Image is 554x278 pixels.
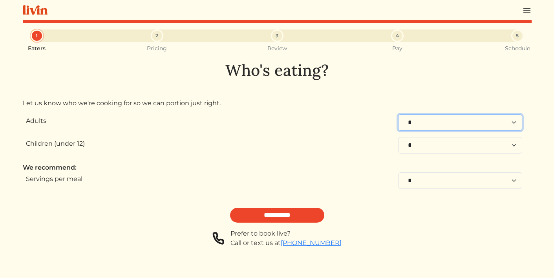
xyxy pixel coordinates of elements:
img: livin-logo-a0d97d1a881af30f6274990eb6222085a2533c92bbd1e4f22c21b4f0d0e3210c.svg [23,5,48,15]
span: 4 [396,32,399,39]
img: menu_hamburger-cb6d353cf0ecd9f46ceae1c99ecbeb4a00e71ca567a856bd81f57e9d8c17bb26.svg [522,5,532,15]
span: 3 [276,32,278,39]
label: Adults [26,116,46,126]
span: 2 [155,32,158,39]
small: Pay [392,45,402,52]
div: Call or text us at [230,238,342,248]
small: Schedule [505,45,530,52]
span: 5 [516,32,519,39]
p: Let us know who we're cooking for so we can portion just right. [23,99,532,108]
small: Review [267,45,287,52]
div: We recommend: [23,163,532,172]
img: phone-a8f1853615f4955a6c6381654e1c0f7430ed919b147d78756318837811cda3a7.svg [212,229,224,248]
small: Eaters [28,45,46,52]
a: [PHONE_NUMBER] [281,239,342,247]
label: Children (under 12) [26,139,85,148]
span: 1 [36,32,38,39]
label: Servings per meal [26,174,82,184]
h1: Who's eating? [23,61,532,80]
small: Pricing [147,45,167,52]
div: Prefer to book live? [230,229,342,238]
